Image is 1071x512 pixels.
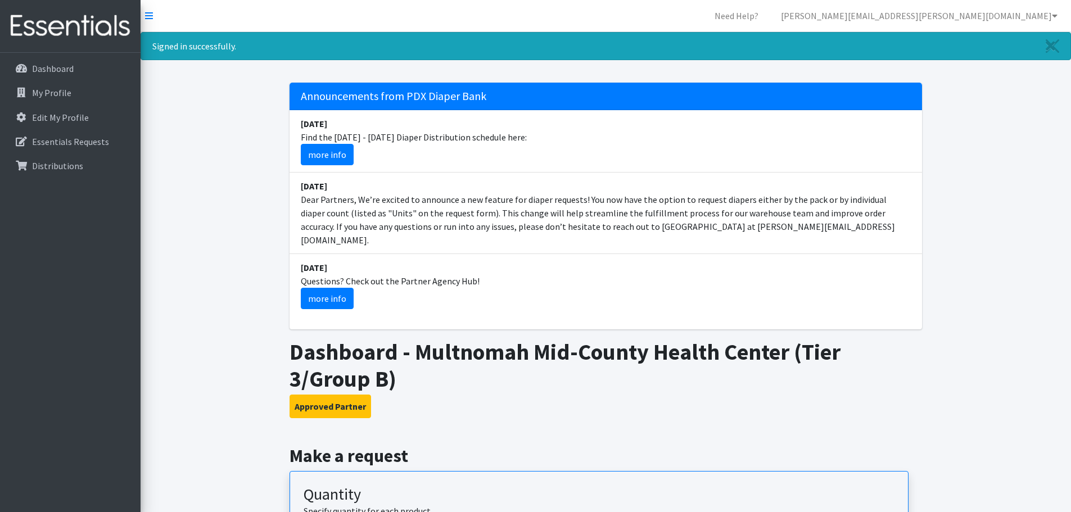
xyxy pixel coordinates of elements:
a: Dashboard [4,57,136,80]
p: Essentials Requests [32,136,109,147]
a: My Profile [4,81,136,104]
button: Approved Partner [290,395,371,418]
div: Signed in successfully. [141,32,1071,60]
img: HumanEssentials [4,7,136,45]
a: Essentials Requests [4,130,136,153]
p: Dashboard [32,63,74,74]
p: Distributions [32,160,83,171]
li: Dear Partners, We’re excited to announce a new feature for diaper requests! You now have the opti... [290,173,922,254]
strong: [DATE] [301,262,327,273]
a: Close [1034,33,1070,60]
a: more info [301,288,354,309]
p: My Profile [32,87,71,98]
a: Edit My Profile [4,106,136,129]
a: more info [301,144,354,165]
strong: [DATE] [301,118,327,129]
strong: [DATE] [301,180,327,192]
a: Distributions [4,155,136,177]
h2: Make a request [290,445,922,466]
a: [PERSON_NAME][EMAIL_ADDRESS][PERSON_NAME][DOMAIN_NAME] [772,4,1067,27]
li: Find the [DATE] - [DATE] Diaper Distribution schedule here: [290,110,922,173]
a: Need Help? [706,4,767,27]
li: Questions? Check out the Partner Agency Hub! [290,254,922,316]
h1: Dashboard - Multnomah Mid-County Health Center (Tier 3/Group B) [290,338,922,392]
p: Edit My Profile [32,112,89,123]
h5: Announcements from PDX Diaper Bank [290,83,922,110]
h3: Quantity [304,485,894,504]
